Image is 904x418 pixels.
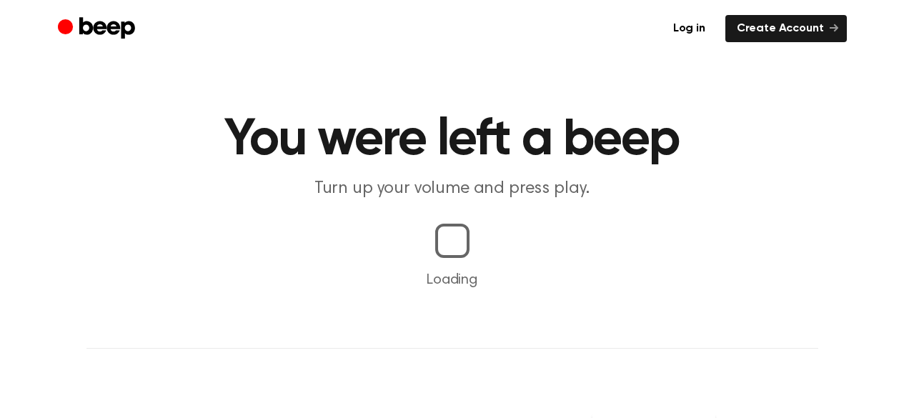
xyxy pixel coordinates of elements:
h1: You were left a beep [86,114,818,166]
p: Turn up your volume and press play. [178,177,727,201]
p: Loading [17,269,887,291]
a: Log in [662,15,717,42]
a: Create Account [725,15,847,42]
a: Beep [58,15,139,43]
